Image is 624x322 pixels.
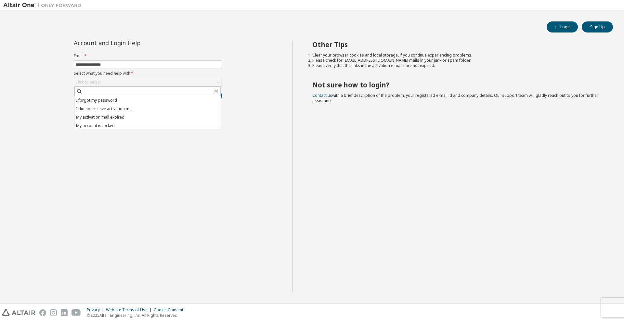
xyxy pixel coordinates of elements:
[50,309,57,316] img: instagram.svg
[547,21,578,32] button: Login
[106,307,154,313] div: Website Terms of Use
[312,40,602,49] h2: Other Tips
[312,93,598,103] span: with a brief description of the problem, your registered e-mail id and company details. Our suppo...
[75,80,101,85] div: Click to select
[74,40,192,45] div: Account and Login Help
[312,63,602,68] li: Please verify that the links in the activation e-mails are not expired.
[74,78,222,86] div: Click to select
[87,307,106,313] div: Privacy
[74,96,221,105] li: I forgot my password
[312,81,602,89] h2: Not sure how to login?
[74,53,222,58] label: Email
[582,21,613,32] button: Sign Up
[61,309,68,316] img: linkedin.svg
[154,307,187,313] div: Cookie Consent
[2,309,35,316] img: altair_logo.svg
[312,53,602,58] li: Clear your browser cookies and local storage, if you continue experiencing problems.
[71,309,81,316] img: youtube.svg
[74,71,222,76] label: Select what you need help with
[3,2,84,8] img: Altair One
[312,58,602,63] li: Please check for [EMAIL_ADDRESS][DOMAIN_NAME] mails in your junk or spam folder.
[39,309,46,316] img: facebook.svg
[312,93,332,98] a: Contact us
[87,313,187,318] p: © 2025 Altair Engineering, Inc. All Rights Reserved.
